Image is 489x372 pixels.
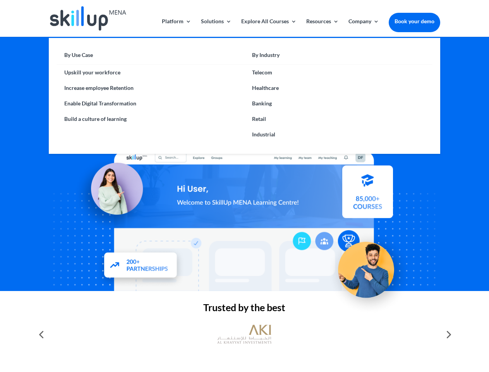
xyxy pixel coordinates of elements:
[244,127,432,142] a: Industrial
[96,245,186,288] img: Partners - SkillUp Mena
[162,19,191,37] a: Platform
[57,80,244,96] a: Increase employee Retention
[306,19,339,37] a: Resources
[57,65,244,80] a: Upskill your workforce
[57,50,244,65] a: By Use Case
[57,96,244,111] a: Enable Digital Transformation
[244,80,432,96] a: Healthcare
[201,19,232,37] a: Solutions
[360,288,489,372] iframe: Chat Widget
[244,111,432,127] a: Retail
[49,303,440,316] h2: Trusted by the best
[389,13,440,30] a: Book your demo
[244,50,432,65] a: By Industry
[244,65,432,80] a: Telecom
[241,19,297,37] a: Explore All Courses
[50,6,126,31] img: Skillup Mena
[57,111,244,127] a: Build a culture of learning
[244,96,432,111] a: Banking
[348,19,379,37] a: Company
[72,154,151,232] img: Learning Management Solution - SkillUp
[327,226,413,312] img: Upskill your workforce - SkillUp
[217,321,271,348] img: al khayyat investments logo
[342,169,393,221] img: Courses library - SkillUp MENA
